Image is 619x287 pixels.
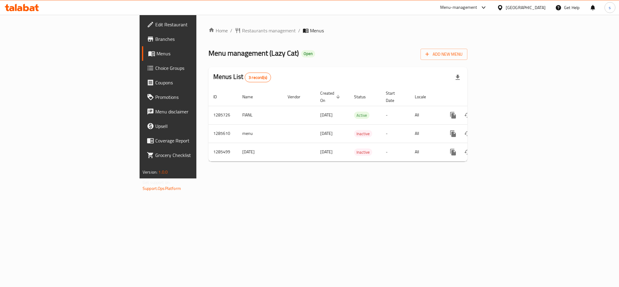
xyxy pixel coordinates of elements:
[421,49,467,60] button: Add New Menu
[155,108,238,115] span: Menu disclaimer
[310,27,324,34] span: Menus
[410,143,441,161] td: All
[245,73,271,82] div: Total records count
[410,106,441,124] td: All
[142,17,243,32] a: Edit Restaurant
[354,112,369,119] div: Active
[208,27,467,34] nav: breadcrumb
[142,32,243,46] a: Branches
[235,27,296,34] a: Restaurants management
[155,35,238,43] span: Branches
[142,75,243,90] a: Coupons
[213,72,271,82] h2: Menus List
[381,124,410,143] td: -
[143,178,170,186] span: Get support on:
[460,108,475,122] button: Change Status
[446,108,460,122] button: more
[155,137,238,144] span: Coverage Report
[143,184,181,192] a: Support.OpsPlatform
[142,133,243,148] a: Coverage Report
[155,93,238,101] span: Promotions
[155,21,238,28] span: Edit Restaurant
[142,61,243,75] a: Choice Groups
[446,126,460,141] button: more
[143,168,157,176] span: Version:
[301,51,315,56] span: Open
[142,46,243,61] a: Menus
[460,126,475,141] button: Change Status
[208,46,299,60] span: Menu management ( Lazy Cat )
[354,93,374,100] span: Status
[245,75,271,80] span: 3 record(s)
[410,124,441,143] td: All
[446,145,460,159] button: more
[213,93,225,100] span: ID
[142,119,243,133] a: Upsell
[288,93,308,100] span: Vendor
[237,143,283,161] td: [DATE]
[320,111,333,119] span: [DATE]
[155,122,238,130] span: Upsell
[440,4,477,11] div: Menu-management
[415,93,434,100] span: Locale
[156,50,238,57] span: Menus
[354,149,372,156] span: Inactive
[142,148,243,162] a: Grocery Checklist
[381,106,410,124] td: -
[298,27,300,34] li: /
[320,90,342,104] span: Created On
[237,124,283,143] td: menu
[386,90,403,104] span: Start Date
[155,79,238,86] span: Coupons
[354,112,369,119] span: Active
[354,130,372,137] span: Inactive
[320,129,333,137] span: [DATE]
[142,90,243,104] a: Promotions
[301,50,315,57] div: Open
[425,51,463,58] span: Add New Menu
[609,4,611,11] span: s
[242,27,296,34] span: Restaurants management
[155,152,238,159] span: Grocery Checklist
[381,143,410,161] td: -
[142,104,243,119] a: Menu disclaimer
[242,93,261,100] span: Name
[460,145,475,159] button: Change Status
[320,148,333,156] span: [DATE]
[158,168,168,176] span: 1.0.0
[237,106,283,124] td: FIANL
[441,88,509,106] th: Actions
[155,64,238,72] span: Choice Groups
[506,4,546,11] div: [GEOGRAPHIC_DATA]
[450,70,465,85] div: Export file
[208,88,509,161] table: enhanced table
[354,148,372,156] div: Inactive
